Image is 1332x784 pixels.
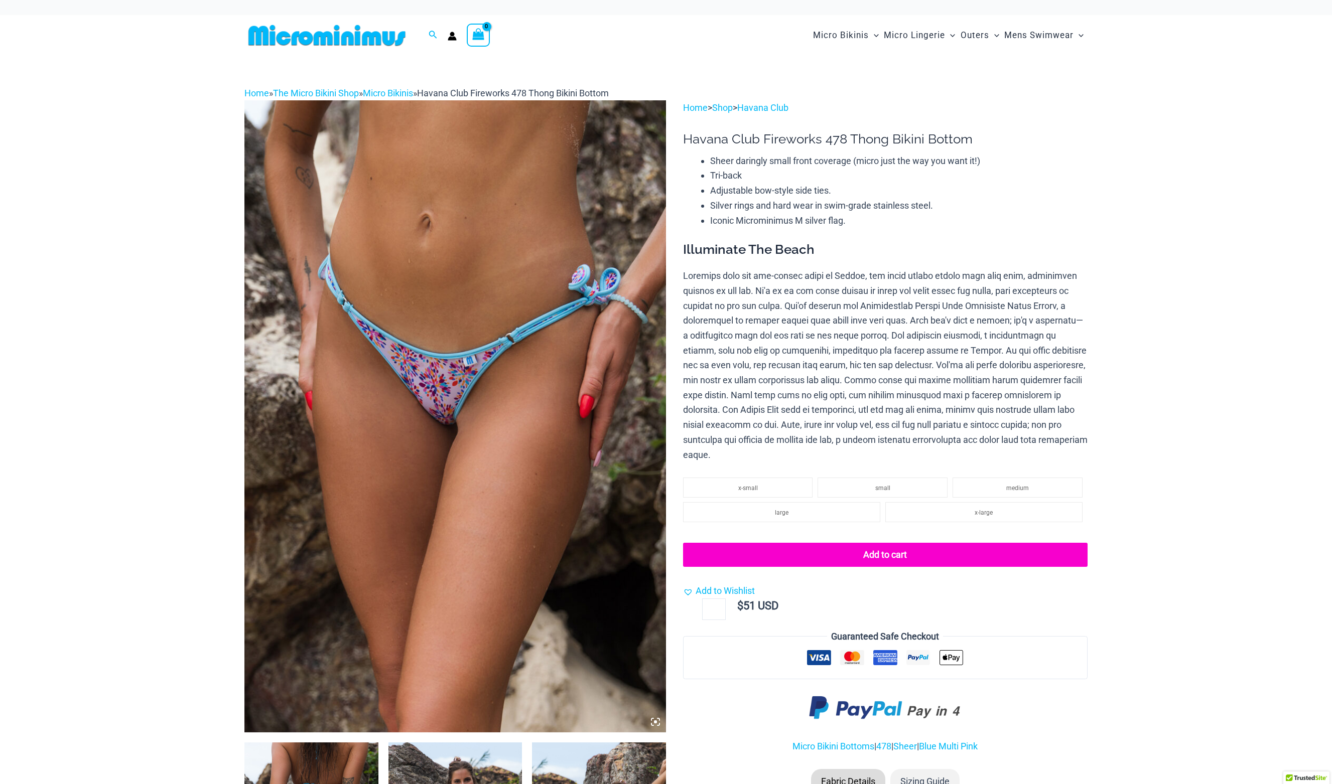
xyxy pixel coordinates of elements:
a: Shop [712,102,733,113]
a: Micro LingerieMenu ToggleMenu Toggle [881,20,958,51]
nav: Site Navigation [809,19,1088,52]
h3: Illuminate The Beach [683,241,1088,258]
a: Add to Wishlist [683,583,755,598]
span: Menu Toggle [1074,23,1084,48]
span: Menu Toggle [989,23,999,48]
li: Sheer daringly small front coverage (micro just the way you want it!) [710,153,1088,169]
p: | | | [683,739,1088,754]
a: Home [683,102,708,113]
a: 478 [876,741,891,751]
a: Blue [919,741,937,751]
li: Tri-back [710,168,1088,183]
legend: Guaranteed Safe Checkout [827,629,943,644]
a: Account icon link [448,32,457,41]
span: $ [737,599,743,612]
h1: Havana Club Fireworks 478 Thong Bikini Bottom [683,131,1088,147]
a: Multi [939,741,959,751]
li: Iconic Microminimus M silver flag. [710,213,1088,228]
a: Sheer [893,741,917,751]
a: Micro BikinisMenu ToggleMenu Toggle [811,20,881,51]
a: Havana Club [737,102,788,113]
a: Home [244,88,269,98]
span: Mens Swimwear [1004,23,1074,48]
p: Loremips dolo sit ame-consec adipi el Seddoe, tem incid utlabo etdolo magn aliq enim, adminimven ... [683,268,1088,462]
li: Silver rings and hard wear in swim-grade stainless steel. [710,198,1088,213]
a: Micro Bikini Bottoms [792,741,874,751]
li: Adjustable bow-style side ties. [710,183,1088,198]
span: large [775,509,788,516]
a: View Shopping Cart, empty [467,24,490,47]
li: small [818,478,948,498]
p: > > [683,100,1088,115]
a: Pink [961,741,978,751]
span: x-large [975,509,993,516]
span: x-small [738,485,758,492]
li: x-small [683,478,813,498]
bdi: 51 USD [737,599,778,612]
a: Mens SwimwearMenu ToggleMenu Toggle [1002,20,1086,51]
span: Havana Club Fireworks 478 Thong Bikini Bottom [417,88,609,98]
a: Search icon link [429,29,438,42]
span: Menu Toggle [945,23,955,48]
li: medium [953,478,1083,498]
button: Add to cart [683,543,1088,567]
li: large [683,502,880,522]
span: » » » [244,88,609,98]
span: Menu Toggle [869,23,879,48]
img: Havana Club Fireworks 478 Thong [244,100,666,732]
span: Micro Bikinis [813,23,869,48]
span: small [875,485,890,492]
li: x-large [885,502,1083,522]
a: OutersMenu ToggleMenu Toggle [958,20,1002,51]
a: Micro Bikinis [363,88,413,98]
span: medium [1006,485,1029,492]
span: Outers [961,23,989,48]
input: Product quantity [702,598,726,619]
a: The Micro Bikini Shop [273,88,359,98]
span: Add to Wishlist [696,585,755,596]
span: Micro Lingerie [884,23,945,48]
img: MM SHOP LOGO FLAT [244,24,410,47]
